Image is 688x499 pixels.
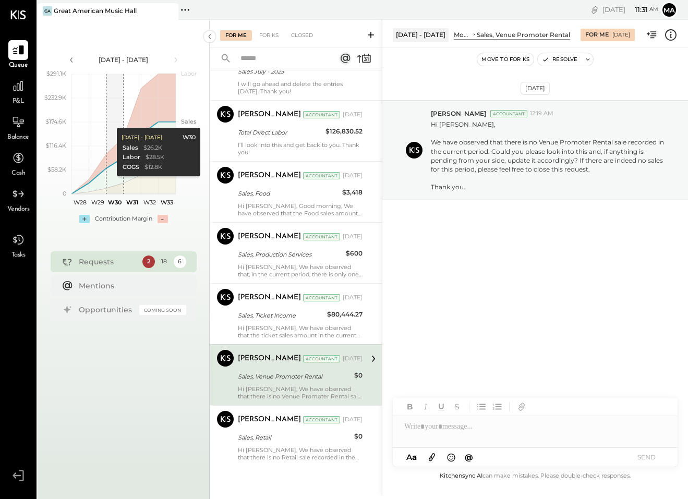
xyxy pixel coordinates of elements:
div: $0 [354,431,363,442]
div: Accountant [303,416,340,423]
div: [PERSON_NAME] [238,232,301,242]
div: Hi [PERSON_NAME], We have observed that there is no Retail sale recorded in the current period. C... [238,446,363,461]
div: Sales, Ticket Income [238,310,324,321]
a: P&L [1,76,36,106]
div: Accountant [303,111,340,118]
div: [PERSON_NAME] [238,354,301,364]
span: 12:19 AM [530,109,553,118]
div: Hi [PERSON_NAME], We have observed that there is no Venue Promoter Rental sale recorded in the cu... [238,385,363,400]
div: I will go ahead and delete the entries [DATE]. Thank you! [238,80,363,95]
div: [DATE] [521,82,550,95]
button: @ [462,451,476,464]
text: $174.6K [45,118,66,125]
div: $28.5K [145,153,164,162]
div: Closed [286,30,318,41]
div: COGS [122,163,139,172]
div: [PERSON_NAME] [238,109,301,120]
text: W33 [161,199,173,206]
div: Contribution Margin [95,215,152,223]
div: W30 [182,133,195,142]
div: + [79,215,90,223]
div: GA [43,6,52,16]
div: Accountant [303,355,340,362]
button: Aa [403,452,420,463]
div: [DATE] [343,233,363,241]
div: Sales, Production Services [238,249,343,260]
div: 18 [158,255,171,268]
div: Sales [122,144,138,152]
div: [DATE] - [DATE] [393,28,449,41]
button: Bold [403,400,417,413]
button: Underline [434,400,448,413]
div: Hi [PERSON_NAME], We have observed that the ticket sales amount in the current period has signifi... [238,324,363,339]
text: $58.2K [47,166,66,173]
text: Sales [181,118,197,125]
div: Hi [PERSON_NAME], Good morning, We have observed that the Food sales amount has decreased signifi... [238,202,363,217]
text: W32 [143,199,156,206]
div: 6 [174,255,186,268]
div: [DATE] - [DATE] [121,134,162,141]
div: Accountant [303,233,340,240]
text: $116.4K [46,142,66,149]
div: [DATE] [343,416,363,424]
div: For Me [220,30,252,41]
a: Cash [1,148,36,178]
div: Total Direct Labor [238,127,322,138]
div: [DATE] [343,172,363,180]
div: For KS [254,30,284,41]
div: Sales, Venue Promoter Rental [477,30,570,39]
div: Hi [PERSON_NAME], We have observed that, in the current period, there is only one invoice recorde... [238,263,363,278]
div: Accountant [490,110,527,117]
div: $26.2K [143,144,162,152]
a: Vendors [1,184,36,214]
text: 0 [63,190,66,197]
div: Opportunities [79,305,134,315]
div: Requests [79,257,137,267]
text: W28 [74,199,87,206]
div: $0 [354,370,363,381]
p: Hi [PERSON_NAME], We have observed that there is no Venue Promoter Rental sale recorded in the cu... [431,120,667,191]
button: ma [661,2,678,18]
a: Tasks [1,230,36,260]
button: Resolve [538,53,582,66]
span: P&L [13,97,25,106]
div: [PERSON_NAME] [238,293,301,303]
button: Add URL [515,400,528,413]
span: Tasks [11,251,26,260]
div: Coming Soon [139,305,186,315]
div: Monthly P&L Comparison [454,30,472,39]
div: [DATE] [343,294,363,302]
div: For Me [585,31,609,39]
div: Sales, Retail [238,432,351,443]
text: $232.9K [44,94,66,101]
div: Accountant [303,294,340,301]
button: Unordered List [475,400,488,413]
span: Balance [7,133,29,142]
button: Strikethrough [450,400,464,413]
div: I’ll look into this and get back to you. Thank you! [238,141,363,156]
button: Italic [419,400,432,413]
text: Labor [181,70,197,77]
div: $126,830.52 [325,126,363,137]
div: [DATE] [343,355,363,363]
div: [PERSON_NAME] [238,415,301,425]
span: [PERSON_NAME] [431,109,486,118]
span: Queue [9,61,28,70]
span: @ [465,452,473,462]
text: W29 [91,199,104,206]
div: Labor [122,153,140,162]
text: W30 [108,199,122,206]
div: copy link [589,4,600,15]
button: Move to for ks [477,53,534,66]
span: Vendors [7,205,30,214]
div: Sales July - 2025 [238,66,359,77]
div: $600 [346,248,363,259]
div: Sales, Food [238,188,339,199]
text: $291.1K [46,70,66,77]
div: $3,418 [342,187,363,198]
div: Mentions [79,281,181,291]
div: [DATE] [343,111,363,119]
div: 2 [142,255,155,268]
div: Great American Music Hall [54,6,137,15]
span: Cash [11,169,25,178]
